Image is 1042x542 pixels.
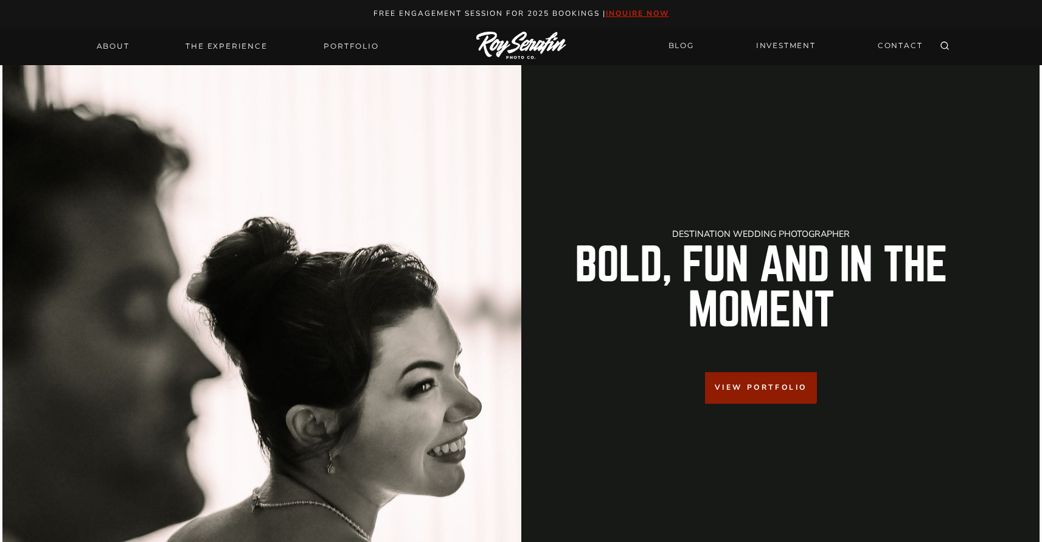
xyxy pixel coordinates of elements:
[870,35,930,57] a: CONTACT
[661,35,930,57] nav: Secondary Navigation
[531,230,992,238] h1: Destination Wedding Photographer
[89,38,137,55] a: About
[316,38,386,55] a: Portfolio
[476,32,566,60] img: Logo of Roy Serafin Photo Co., featuring stylized text in white on a light background, representi...
[705,372,817,403] a: View Portfolio
[715,382,807,393] span: View Portfolio
[749,35,823,57] a: INVESTMENT
[936,38,953,55] button: View Search Form
[89,38,386,55] nav: Primary Navigation
[661,35,701,57] a: BLOG
[178,38,274,55] a: THE EXPERIENCE
[13,7,1029,20] p: Free engagement session for 2025 Bookings |
[531,243,992,333] h2: Bold, Fun And in the Moment
[606,9,669,18] a: inquire now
